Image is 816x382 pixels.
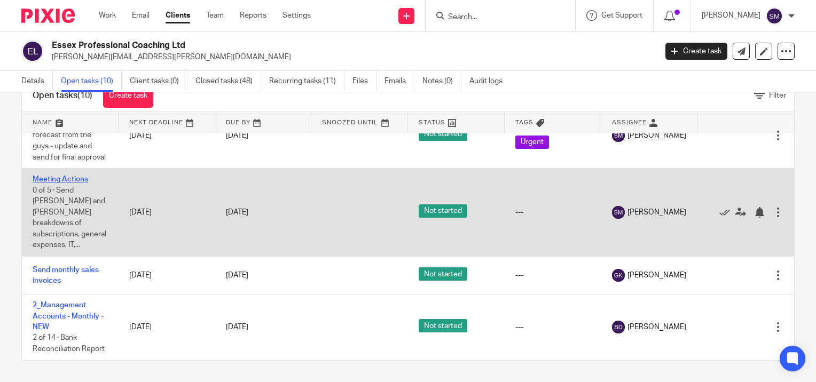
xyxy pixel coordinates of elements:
span: [DATE] [226,323,248,331]
a: Mark as done [719,207,735,218]
img: svg%3E [21,40,44,62]
a: Recurring tasks (11) [269,71,344,92]
span: Not started [419,128,467,141]
div: --- [515,322,591,332]
a: Email [132,10,150,21]
a: Settings [283,10,311,21]
a: Client tasks (0) [130,71,187,92]
span: Get Support [601,12,642,19]
a: Notes (0) [422,71,461,92]
a: Create task [103,84,153,108]
img: svg%3E [612,321,625,333]
span: 0 of 5 · Send [PERSON_NAME] and [PERSON_NAME] breakdowns of subscriptions, general expenses, IT,... [33,187,106,249]
p: [PERSON_NAME][EMAIL_ADDRESS][PERSON_NAME][DOMAIN_NAME] [52,52,649,62]
span: [PERSON_NAME] [627,322,686,332]
a: Open tasks (10) [61,71,122,92]
a: Reports [240,10,266,21]
span: Not started [419,267,467,281]
td: [DATE] [119,257,215,295]
div: --- [515,270,591,281]
td: [DATE] [119,169,215,257]
span: 2 of 7 · Feedback from forecast from the guys - update and send for final approval [33,121,107,161]
span: [DATE] [226,209,248,216]
span: Tags [515,120,533,125]
span: [PERSON_NAME] [627,130,686,141]
span: Not started [419,319,467,332]
div: --- [515,207,591,218]
img: svg%3E [612,269,625,282]
a: Send monthly sales invoices [33,266,99,284]
span: Urgent [515,136,549,149]
a: Files [352,71,376,92]
img: Pixie [21,9,75,23]
input: Search [447,13,543,22]
a: Work [99,10,116,21]
td: [DATE] [119,102,215,169]
p: [PERSON_NAME] [702,10,760,21]
img: svg%3E [612,129,625,142]
img: svg%3E [766,7,783,25]
a: Team [206,10,224,21]
a: Audit logs [469,71,511,92]
span: Snoozed Until [322,120,378,125]
td: [DATE] [119,295,215,360]
span: 2 of 14 · Bank Reconciliation Report [33,335,105,353]
span: [DATE] [226,132,248,139]
a: Create task [665,43,727,60]
h1: Open tasks [33,90,92,101]
span: Status [419,120,445,125]
a: Details [21,71,53,92]
span: Not started [419,204,467,218]
img: svg%3E [612,206,625,219]
span: [DATE] [226,272,248,279]
span: [PERSON_NAME] [627,207,686,218]
a: Closed tasks (48) [195,71,261,92]
a: Meeting Actions [33,176,88,183]
a: Clients [166,10,190,21]
a: 2_Management Accounts - Monthly - NEW [33,301,104,331]
span: (10) [77,91,92,100]
h2: Essex Professional Coaching Ltd [52,40,530,51]
span: Filter [769,92,786,99]
span: [PERSON_NAME] [627,270,686,281]
a: Emails [385,71,414,92]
